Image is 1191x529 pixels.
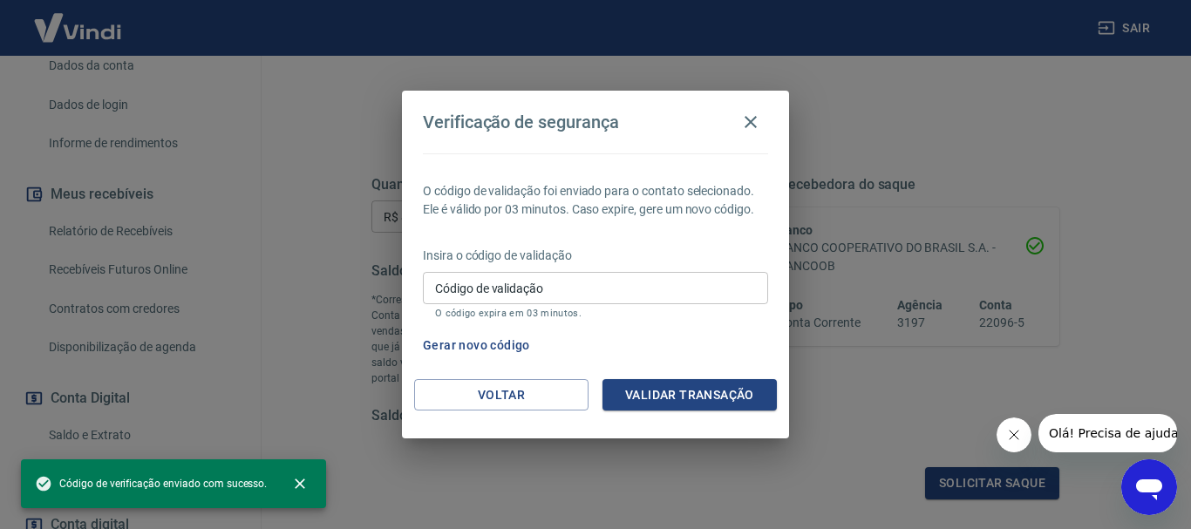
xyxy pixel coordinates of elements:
p: Insira o código de validação [423,247,768,265]
iframe: Mensagem da empresa [1038,414,1177,452]
p: O código expira em 03 minutos. [435,308,756,319]
iframe: Botão para abrir a janela de mensagens [1121,459,1177,515]
button: close [281,465,319,503]
button: Gerar novo código [416,329,537,362]
button: Validar transação [602,379,777,411]
span: Olá! Precisa de ajuda? [10,12,146,26]
p: O código de validação foi enviado para o contato selecionado. Ele é válido por 03 minutos. Caso e... [423,182,768,219]
h4: Verificação de segurança [423,112,619,132]
button: Voltar [414,379,589,411]
span: Código de verificação enviado com sucesso. [35,475,267,492]
iframe: Fechar mensagem [997,417,1031,452]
